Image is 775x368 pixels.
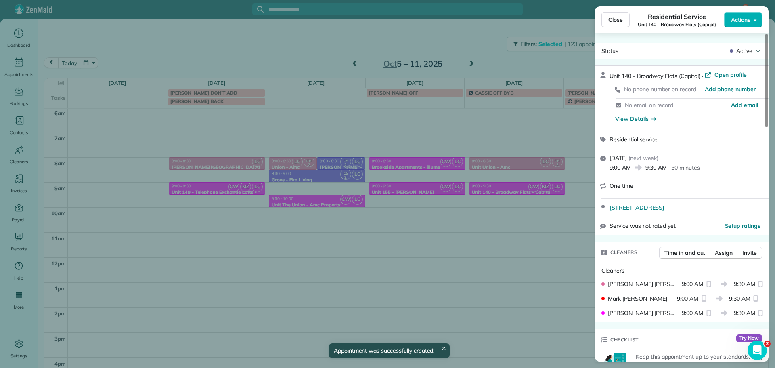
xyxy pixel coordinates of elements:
span: [PERSON_NAME] [PERSON_NAME]-German [608,309,679,317]
span: 9:30 AM [645,164,667,172]
span: [STREET_ADDRESS] [610,204,664,212]
a: Add phone number [705,85,756,93]
span: ( next week ) [628,154,659,162]
span: Checklist [610,336,639,344]
p: 30 minutes [671,164,700,172]
span: Status [601,47,618,55]
span: Unit 140 - Broadway Flats (Capital) [610,72,700,80]
iframe: Intercom live chat [748,341,767,360]
button: Invite [737,247,762,259]
span: Cleaners [601,267,624,274]
button: Assign [710,247,738,259]
span: Setup ratings [725,222,761,229]
span: [DATE] [610,154,627,162]
span: 9:00 AM [610,164,631,172]
span: Open profile [714,71,747,79]
span: 9:00 AM [682,280,703,288]
button: Time in and out [659,247,710,259]
span: 9:00 AM [677,294,698,303]
span: Try Now [736,334,762,343]
span: Service was not rated yet [610,222,676,230]
span: 9:30 AM [729,294,750,303]
span: 9:30 AM [734,309,755,317]
span: Close [608,16,623,24]
span: Assign [715,249,733,257]
span: Actions [731,16,750,24]
span: Residential Service [648,12,706,21]
span: Active [736,47,752,55]
button: Setup ratings [725,222,761,230]
span: 9:30 AM [734,280,755,288]
span: Residential service [610,136,658,143]
span: Time in and out [664,249,705,257]
button: View Details [615,115,656,123]
span: Cleaners [610,248,637,257]
a: Open profile [705,71,747,79]
a: [STREET_ADDRESS] [610,204,764,212]
span: · [700,73,705,79]
span: One time [610,182,633,189]
span: No phone number on record [624,86,696,93]
span: Invite [742,249,757,257]
span: Mark [PERSON_NAME] [608,294,667,303]
span: [PERSON_NAME] [PERSON_NAME] [608,280,679,288]
button: Close [601,12,630,27]
span: 9:00 AM [682,309,703,317]
span: 2 [764,341,771,347]
span: No email on record [625,101,673,109]
div: Appointment was successfully created! [329,343,450,358]
a: Add email [731,101,758,109]
span: Unit 140 - Broadway Flats (Capital) [638,21,716,28]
